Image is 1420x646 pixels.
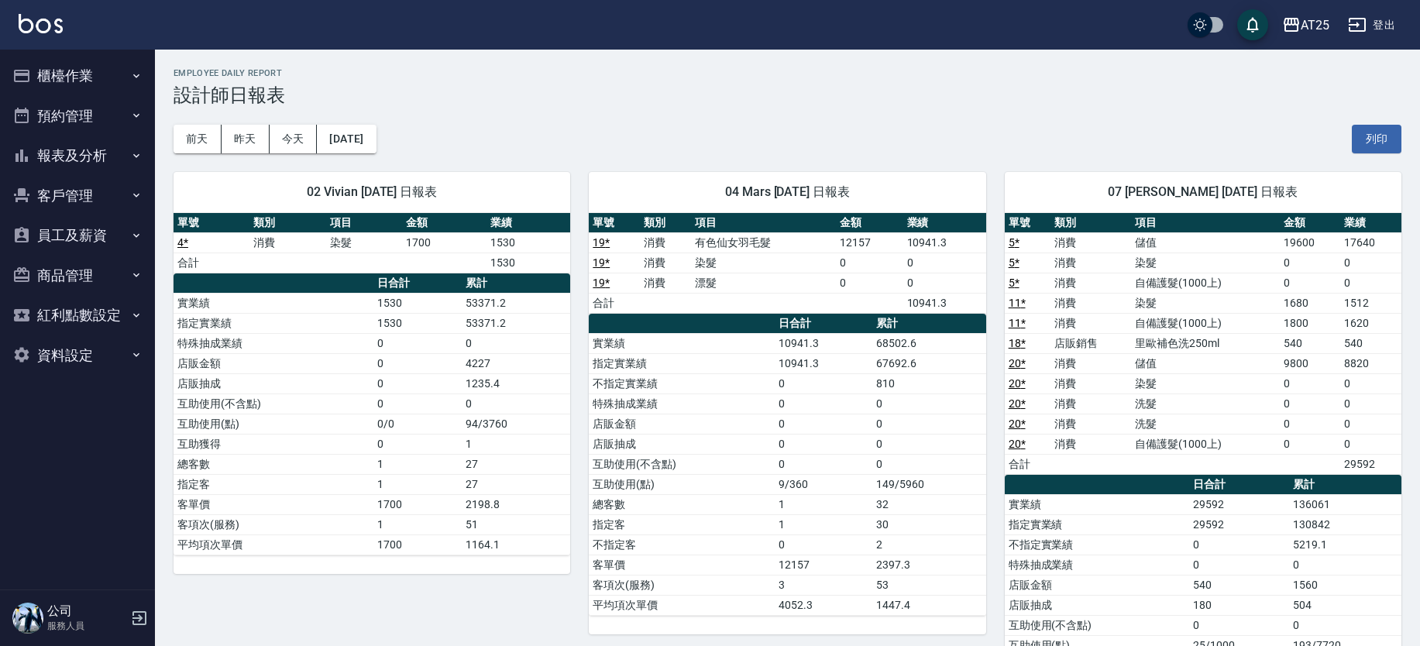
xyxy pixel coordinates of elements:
[462,373,570,393] td: 1235.4
[872,373,985,393] td: 810
[1005,575,1189,595] td: 店販金額
[1005,615,1189,635] td: 互助使用(不含點)
[1050,393,1131,414] td: 消費
[903,253,986,273] td: 0
[836,253,903,273] td: 0
[1005,555,1189,575] td: 特殊抽成業績
[47,603,126,619] h5: 公司
[1340,353,1401,373] td: 8820
[640,273,691,293] td: 消費
[872,514,985,534] td: 30
[1023,184,1383,200] span: 07 [PERSON_NAME] [DATE] 日報表
[836,213,903,233] th: 金額
[640,213,691,233] th: 類別
[1131,373,1280,393] td: 染髮
[222,125,270,153] button: 昨天
[373,474,462,494] td: 1
[373,333,462,353] td: 0
[174,333,373,353] td: 特殊抽成業績
[174,393,373,414] td: 互助使用(不含點)
[775,414,872,434] td: 0
[174,414,373,434] td: 互助使用(點)
[589,534,775,555] td: 不指定客
[1005,454,1051,474] td: 合計
[607,184,967,200] span: 04 Mars [DATE] 日報表
[373,293,462,313] td: 1530
[1131,333,1280,353] td: 里歐補色洗250ml
[174,474,373,494] td: 指定客
[1280,232,1341,253] td: 19600
[373,313,462,333] td: 1530
[872,414,985,434] td: 0
[192,184,552,200] span: 02 Vivian [DATE] 日報表
[1340,454,1401,474] td: 29592
[1050,373,1131,393] td: 消費
[487,253,571,273] td: 1530
[462,534,570,555] td: 1164.1
[775,474,872,494] td: 9/360
[1340,434,1401,454] td: 0
[589,514,775,534] td: 指定客
[1189,575,1289,595] td: 540
[402,232,487,253] td: 1700
[1289,514,1401,534] td: 130842
[462,393,570,414] td: 0
[1050,213,1131,233] th: 類別
[589,454,775,474] td: 互助使用(不含點)
[872,434,985,454] td: 0
[1289,534,1401,555] td: 5219.1
[373,393,462,414] td: 0
[1005,534,1189,555] td: 不指定實業績
[1340,213,1401,233] th: 業績
[317,125,376,153] button: [DATE]
[174,293,373,313] td: 實業績
[872,314,985,334] th: 累計
[174,353,373,373] td: 店販金額
[462,434,570,454] td: 1
[6,335,149,376] button: 資料設定
[1289,595,1401,615] td: 504
[1131,434,1280,454] td: 自備護髮(1000上)
[872,474,985,494] td: 149/5960
[872,595,985,615] td: 1447.4
[1237,9,1268,40] button: save
[326,213,402,233] th: 項目
[1189,534,1289,555] td: 0
[872,454,985,474] td: 0
[1280,414,1341,434] td: 0
[1131,414,1280,434] td: 洗髮
[174,213,570,273] table: a dense table
[373,434,462,454] td: 0
[1280,253,1341,273] td: 0
[1340,273,1401,293] td: 0
[775,373,872,393] td: 0
[12,603,43,634] img: Person
[1131,293,1280,313] td: 染髮
[373,414,462,434] td: 0/0
[6,136,149,176] button: 報表及分析
[373,353,462,373] td: 0
[1340,373,1401,393] td: 0
[589,474,775,494] td: 互助使用(點)
[1280,393,1341,414] td: 0
[1189,615,1289,635] td: 0
[174,253,249,273] td: 合計
[775,575,872,595] td: 3
[1050,434,1131,454] td: 消費
[1340,414,1401,434] td: 0
[589,434,775,454] td: 店販抽成
[6,96,149,136] button: 預約管理
[1050,293,1131,313] td: 消費
[691,232,836,253] td: 有色仙女羽毛髮
[1301,15,1329,35] div: AT25
[775,595,872,615] td: 4052.3
[775,434,872,454] td: 0
[487,213,571,233] th: 業績
[903,273,986,293] td: 0
[462,333,570,353] td: 0
[373,514,462,534] td: 1
[872,393,985,414] td: 0
[872,333,985,353] td: 68502.6
[872,575,985,595] td: 53
[270,125,318,153] button: 今天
